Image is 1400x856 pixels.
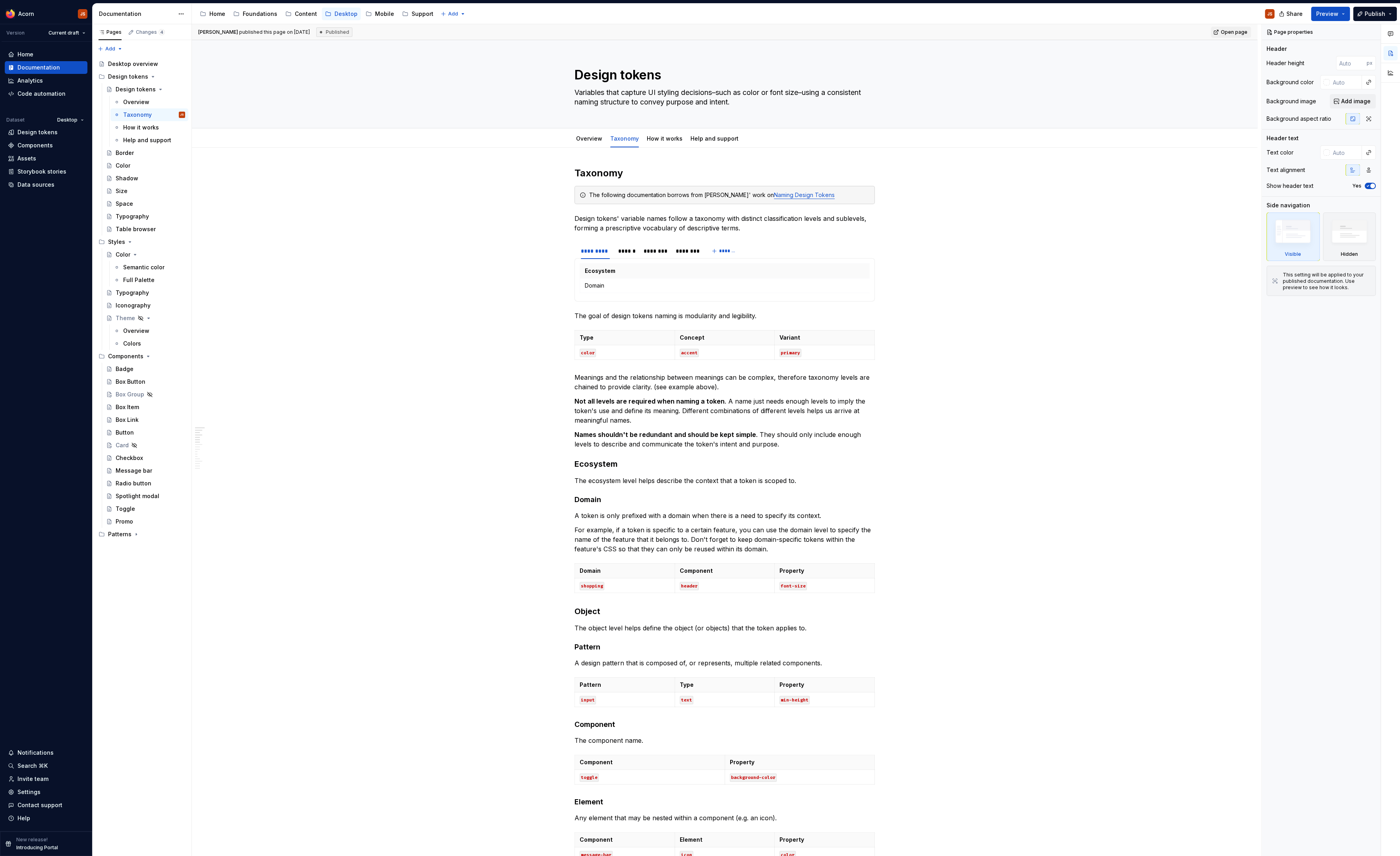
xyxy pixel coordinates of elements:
div: Semantic color [123,263,164,271]
p: px [1367,60,1373,66]
a: Box Group [103,388,188,401]
span: published this page on [DATE] [198,29,310,35]
div: Acorn [18,10,34,18]
a: Typography [103,286,188,299]
a: Table browser [103,223,188,236]
p: Type [680,681,770,689]
div: Help and support [687,130,742,147]
div: Published [316,27,352,37]
a: Desktop overview [95,58,188,70]
code: header [680,582,699,590]
a: Button [103,426,188,439]
button: Help [5,812,87,825]
div: Overview [573,130,605,147]
button: Preview [1311,7,1350,21]
div: Background image [1267,97,1316,105]
div: Header height [1267,59,1304,67]
p: Introducing Portal [16,844,58,851]
a: Mobile [362,8,397,20]
h3: Object [574,606,875,617]
a: Full Palette [110,274,188,286]
a: Typography [103,210,188,223]
a: Promo [103,515,188,528]
p: Component [680,567,770,575]
button: Current draft [45,27,89,39]
div: Taxonomy [123,111,152,119]
input: Auto [1336,56,1367,70]
a: Home [197,8,228,20]
p: A design pattern that is composed of, or represents, multiple related components. [574,658,875,668]
div: Settings [17,788,41,796]
div: Visible [1285,251,1301,257]
div: Patterns [108,530,131,538]
div: Mobile [375,10,394,18]
a: Invite team [5,773,87,785]
code: background-color [730,773,777,782]
textarea: Design tokens [573,66,873,85]
code: toggle [580,773,599,782]
a: Shadow [103,172,188,185]
div: Styles [108,238,125,246]
input: Auto [1330,75,1362,89]
div: Page tree [95,58,188,541]
div: Design tokens [17,128,58,136]
code: font-size [779,582,807,590]
div: Visible [1267,213,1320,261]
a: Semantic color [110,261,188,274]
div: Page tree [197,6,437,22]
div: Typography [116,289,149,297]
a: Help and support [690,135,739,142]
a: Analytics [5,74,87,87]
div: Checkbox [116,454,143,462]
p: Ecosystem [585,267,875,275]
div: Pages [99,29,122,35]
strong: Names shouldn't be redundant and should be kept simple [574,431,756,439]
div: Message bar [116,467,152,475]
a: How it works [647,135,683,142]
div: Components [108,352,143,360]
div: Full Palette [123,276,155,284]
p: Component [580,758,720,766]
div: Home [209,10,225,18]
a: Color [103,248,188,261]
div: Desktop [335,10,358,18]
div: Box Item [116,403,139,411]
div: Color [116,251,130,259]
div: Card [116,441,129,449]
p: Any element that may be nested within a component (e.g. an icon). [574,813,875,823]
a: Overview [576,135,602,142]
p: The ecosystem level helps describe the context that a token is scoped to. [574,476,875,485]
div: Taxonomy [607,130,642,147]
span: 4 [159,29,165,35]
a: Storybook stories [5,165,87,178]
span: Desktop [57,117,77,123]
div: Data sources [17,181,54,189]
a: Message bar [103,464,188,477]
div: Design tokens [95,70,188,83]
p: The object level helps define the object (or objects) that the token applies to. [574,623,875,633]
code: accent [680,349,699,357]
span: Current draft [48,30,79,36]
div: Shadow [116,174,138,182]
a: Data sources [5,178,87,191]
div: How it works [123,124,159,131]
a: Foundations [230,8,280,20]
div: Space [116,200,133,208]
div: The following documentation borrows from [PERSON_NAME]' work on [589,191,870,199]
a: Support [399,8,437,20]
div: Theme [116,314,135,322]
a: Size [103,185,188,197]
div: Promo [116,518,133,526]
a: Iconography [103,299,188,312]
a: Code automation [5,87,87,100]
p: Meanings and the relationship between meanings can be complex, therefore taxonomy levels are chai... [574,373,875,392]
h2: Taxonomy [574,167,875,180]
div: Typography [116,213,149,220]
div: Overview [123,327,149,335]
button: Share [1275,7,1308,21]
p: The goal of design tokens naming is modularity and legibility. [574,311,875,321]
div: Hidden [1323,213,1376,261]
button: Contact support [5,799,87,812]
div: Search ⌘K [17,762,48,770]
code: input [580,696,596,704]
